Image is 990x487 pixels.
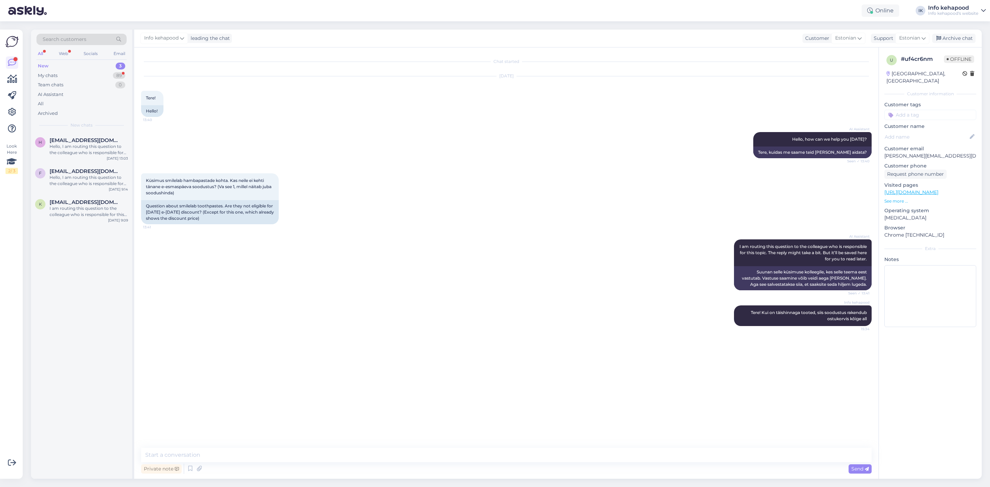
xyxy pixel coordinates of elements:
[50,143,128,156] div: Hello, I am routing this question to the colleague who is responsible for this topic. The reply m...
[884,110,976,120] input: Add a tag
[851,466,869,472] span: Send
[884,207,976,214] p: Operating system
[884,91,976,97] div: Customer information
[884,198,976,204] p: See more ...
[884,162,976,170] p: Customer phone
[38,91,63,98] div: AI Assistant
[141,105,163,117] div: Hello!
[50,168,121,174] span: flowerindex@gmail.com
[884,224,976,231] p: Browser
[886,70,962,85] div: [GEOGRAPHIC_DATA], [GEOGRAPHIC_DATA]
[141,464,182,474] div: Private note
[753,147,872,158] div: Tere, kuidas me saame teid [PERSON_NAME] aidata?
[113,72,125,79] div: 89
[884,189,938,195] a: [URL][DOMAIN_NAME]
[884,170,947,179] div: Request phone number
[39,140,42,145] span: h
[884,145,976,152] p: Customer email
[928,11,978,16] div: Info kehapood's website
[36,49,44,58] div: All
[112,49,127,58] div: Email
[884,123,976,130] p: Customer name
[844,291,870,296] span: Seen ✓ 13:41
[890,57,893,63] span: u
[143,225,169,230] span: 13:41
[50,137,121,143] span: helinmarkus@hotmail.com
[71,122,93,128] span: New chats
[50,174,128,187] div: Hello, I am routing this question to the colleague who is responsible for this topic. The reply m...
[899,34,920,42] span: Estonian
[115,82,125,88] div: 0
[38,72,57,79] div: My chats
[43,36,86,43] span: Search customers
[844,159,870,164] span: Seen ✓ 13:40
[107,156,128,161] div: [DATE] 13:03
[38,82,63,88] div: Team chats
[871,35,893,42] div: Support
[751,310,868,321] span: Tere! Kui on täishinnaga tooted, siis soodustus rakendub ostukorvis kõige all
[844,300,870,305] span: Info kehapood
[802,35,829,42] div: Customer
[6,168,18,174] div: 2 / 3
[844,127,870,132] span: AI Assistant
[916,6,925,15] div: IK
[884,214,976,221] p: [MEDICAL_DATA]
[38,110,58,117] div: Archived
[835,34,856,42] span: Estonian
[792,137,867,142] span: Hello, how can we help you [DATE]?
[116,63,125,69] div: 3
[108,218,128,223] div: [DATE] 9:09
[739,244,868,261] span: I am routing this question to the colleague who is responsible for this topic. The reply might ta...
[141,200,279,224] div: Question about smilelab toothpastes. Are they not eligible for [DATE] e-[DATE] discount? (Except ...
[944,55,974,63] span: Offline
[844,326,870,332] span: 15:34
[884,231,976,239] p: Chrome [TECHNICAL_ID]
[188,35,230,42] div: leading the chat
[144,34,179,42] span: Info kehapood
[885,133,968,141] input: Add name
[901,55,944,63] div: # uf4cr6nm
[146,178,273,195] span: Küsimus smilelab hambapastade kohta. Kas neile ei kehti tänane e-esmaspäeva soodustus? (Va see 1,...
[928,5,978,11] div: Info kehapood
[50,199,121,205] span: keili.lind45@gmail.com
[146,95,156,100] span: Tere!
[39,202,42,207] span: k
[928,5,986,16] a: Info kehapoodInfo kehapood's website
[38,100,44,107] div: All
[884,256,976,263] p: Notes
[50,205,128,218] div: I am routing this question to the colleague who is responsible for this topic. The reply might ta...
[884,101,976,108] p: Customer tags
[38,63,49,69] div: New
[844,234,870,239] span: AI Assistant
[862,4,899,17] div: Online
[884,152,976,160] p: [PERSON_NAME][EMAIL_ADDRESS][DOMAIN_NAME]
[109,187,128,192] div: [DATE] 9:14
[141,58,872,65] div: Chat started
[141,73,872,79] div: [DATE]
[6,143,18,174] div: Look Here
[143,117,169,122] span: 13:40
[39,171,42,176] span: f
[6,35,19,48] img: Askly Logo
[57,49,70,58] div: Web
[932,34,976,43] div: Archive chat
[734,266,872,290] div: Suunan selle küsimuse kolleegile, kes selle teema eest vastutab. Vastuse saamine võib veidi aega ...
[884,246,976,252] div: Extra
[82,49,99,58] div: Socials
[884,182,976,189] p: Visited pages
